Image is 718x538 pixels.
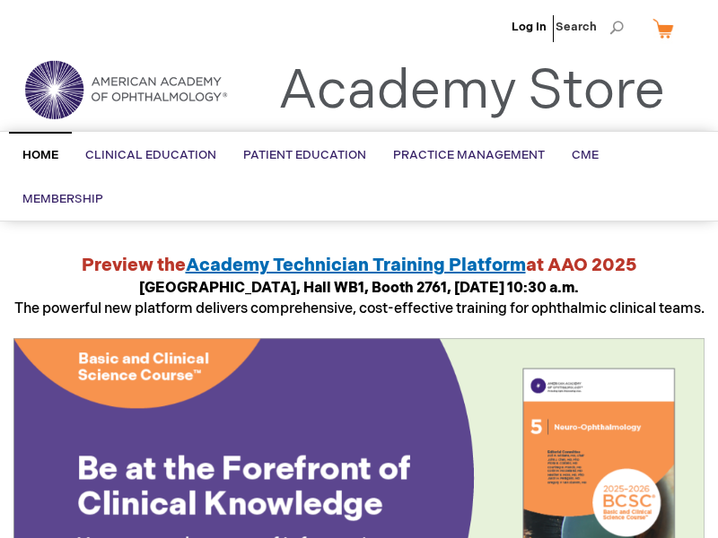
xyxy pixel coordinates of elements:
[22,192,103,206] span: Membership
[572,148,599,162] span: CME
[14,280,705,317] span: The powerful new platform delivers comprehensive, cost-effective training for ophthalmic clinical...
[186,255,526,276] a: Academy Technician Training Platform
[139,280,579,297] strong: [GEOGRAPHIC_DATA], Hall WB1, Booth 2761, [DATE] 10:30 a.m.
[278,59,665,124] a: Academy Store
[82,255,637,276] strong: Preview the at AAO 2025
[512,20,547,34] a: Log In
[556,9,624,45] span: Search
[22,148,58,162] span: Home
